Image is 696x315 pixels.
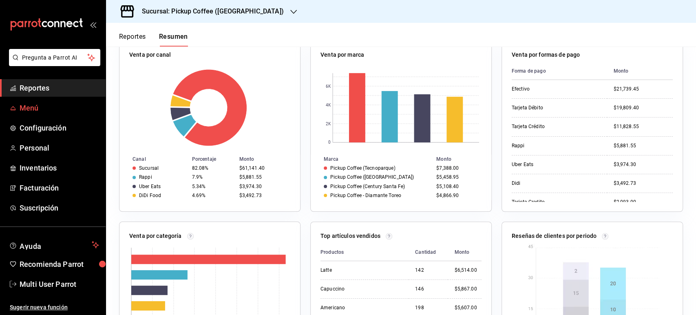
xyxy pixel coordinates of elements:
[512,232,597,240] p: Reseñas de clientes por periodo
[320,51,364,59] p: Venta por marca
[139,165,159,171] div: Sucursal
[320,304,402,311] div: Americano
[192,165,233,171] div: 82.08%
[436,174,478,180] div: $5,458.95
[512,86,593,93] div: Efectivo
[512,199,593,206] div: Tarjeta Credito
[328,140,331,145] text: 0
[448,244,482,261] th: Monto
[20,182,99,193] span: Facturación
[409,244,448,261] th: Cantidad
[320,244,409,261] th: Productos
[512,62,607,80] th: Forma de pago
[119,33,146,47] button: Reportes
[436,193,478,198] div: $4,866.90
[326,103,331,107] text: 4K
[239,165,287,171] div: $61,141.40
[607,62,673,80] th: Monto
[320,267,402,274] div: Latte
[614,142,673,149] div: $5,881.55
[9,49,100,66] button: Pregunta a Parrot AI
[139,193,161,198] div: DiDi Food
[454,267,482,274] div: $6,514.00
[415,267,441,274] div: 142
[20,240,88,250] span: Ayuda
[20,82,99,93] span: Reportes
[415,304,441,311] div: 198
[614,123,673,130] div: $11,828.55
[512,180,593,187] div: Didi
[20,102,99,113] span: Menú
[10,303,99,312] span: Sugerir nueva función
[192,193,233,198] div: 4.69%
[159,33,188,47] button: Resumen
[236,155,300,164] th: Monto
[454,286,482,293] div: $5,867.00
[119,155,189,164] th: Canal
[512,123,593,130] div: Tarjeta Crédito
[330,174,414,180] div: Pickup Coffee ([GEOGRAPHIC_DATA])
[192,184,233,189] div: 5.34%
[239,193,287,198] div: $3,492.73
[614,86,673,93] div: $21,739.45
[320,286,402,293] div: Capuccino
[20,259,99,270] span: Recomienda Parrot
[330,184,405,189] div: Pickup Coffee (Century Santa Fe)
[189,155,236,164] th: Porcentaje
[192,174,233,180] div: 7.9%
[614,104,673,111] div: $19,809.40
[436,165,478,171] div: $7,388.00
[20,162,99,173] span: Inventarios
[330,193,401,198] div: Pickup Coffee - Diamante Toreo
[20,122,99,133] span: Configuración
[415,286,441,293] div: 146
[512,51,580,59] p: Venta por formas de pago
[512,142,593,149] div: Rappi
[129,232,182,240] p: Venta por categoría
[90,21,96,28] button: open_drawer_menu
[320,232,380,240] p: Top artículos vendidos
[326,84,331,89] text: 6K
[454,304,482,311] div: $5,607.00
[436,184,478,189] div: $5,108.40
[311,155,433,164] th: Marca
[20,142,99,153] span: Personal
[614,180,673,187] div: $3,492.73
[139,174,152,180] div: Rappi
[22,53,88,62] span: Pregunta a Parrot AI
[139,184,161,189] div: Uber Eats
[6,59,100,68] a: Pregunta a Parrot AI
[330,165,395,171] div: Pickup Coffee (Tecnoparque)
[119,33,188,47] div: navigation tabs
[326,122,331,126] text: 2K
[239,174,287,180] div: $5,881.55
[20,202,99,213] span: Suscripción
[135,7,284,16] h3: Sucursal: Pickup Coffee ([GEOGRAPHIC_DATA])
[20,279,99,290] span: Multi User Parrot
[239,184,287,189] div: $3,974.30
[614,161,673,168] div: $3,974.30
[614,199,673,206] div: $2,093.00
[512,161,593,168] div: Uber Eats
[512,104,593,111] div: Tarjeta Débito
[129,51,171,59] p: Venta por canal
[433,155,491,164] th: Monto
